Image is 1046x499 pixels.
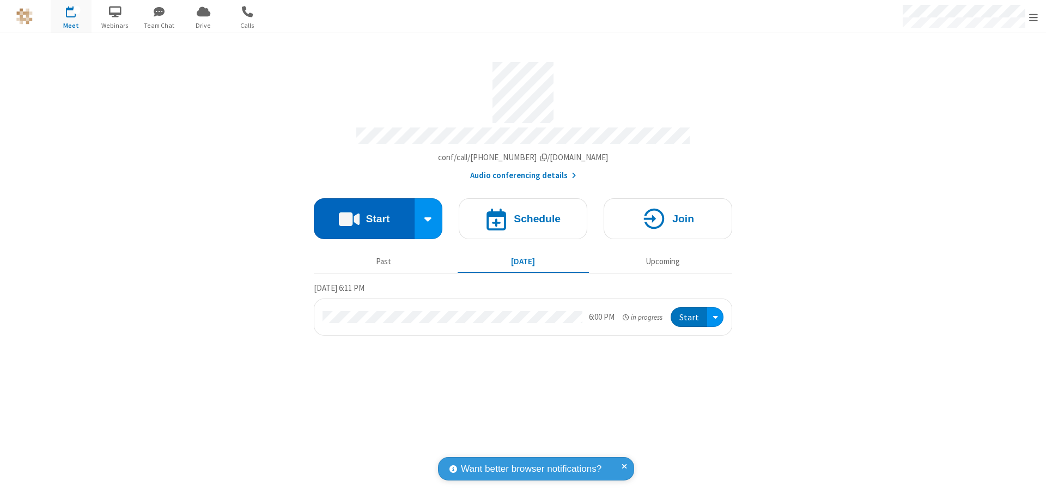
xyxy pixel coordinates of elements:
[314,283,364,293] span: [DATE] 6:11 PM
[314,198,415,239] button: Start
[1019,471,1038,491] iframe: Chat
[438,152,609,162] span: Copy my meeting room link
[314,282,732,336] section: Today's Meetings
[461,462,601,476] span: Want better browser notifications?
[139,21,180,31] span: Team Chat
[458,251,589,272] button: [DATE]
[604,198,732,239] button: Join
[74,6,81,14] div: 1
[623,312,662,322] em: in progress
[318,251,449,272] button: Past
[366,214,390,224] h4: Start
[415,198,443,239] div: Start conference options
[707,307,723,327] div: Open menu
[227,21,268,31] span: Calls
[514,214,561,224] h4: Schedule
[95,21,136,31] span: Webinars
[16,8,33,25] img: QA Selenium DO NOT DELETE OR CHANGE
[438,151,609,164] button: Copy my meeting room linkCopy my meeting room link
[671,307,707,327] button: Start
[183,21,224,31] span: Drive
[470,169,576,182] button: Audio conferencing details
[589,311,615,324] div: 6:00 PM
[597,251,728,272] button: Upcoming
[51,21,92,31] span: Meet
[314,54,732,182] section: Account details
[672,214,694,224] h4: Join
[459,198,587,239] button: Schedule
